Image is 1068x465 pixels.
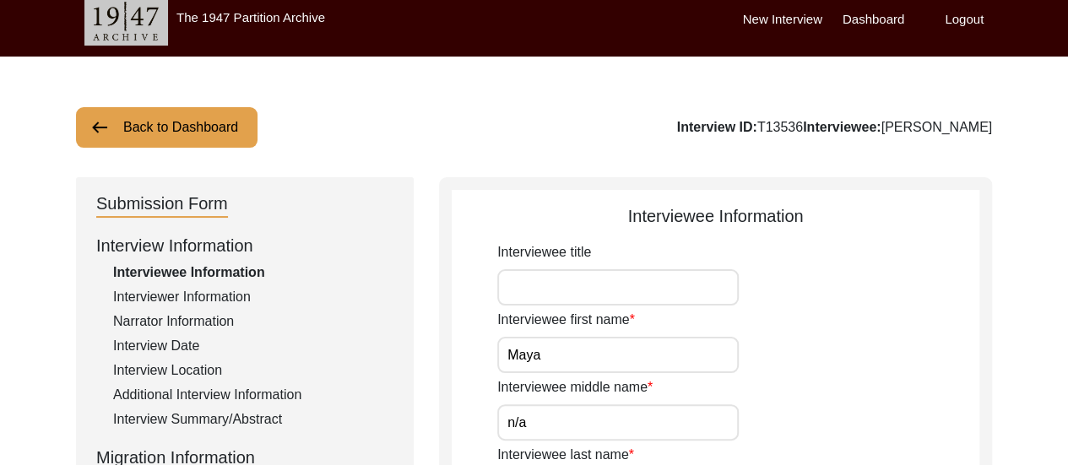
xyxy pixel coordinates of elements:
div: Interviewee Information [452,203,979,229]
div: Interview Information [96,233,393,258]
label: Dashboard [843,10,904,30]
div: Interview Summary/Abstract [113,409,393,430]
label: Interviewee last name [497,445,634,465]
div: Interviewer Information [113,287,393,307]
div: Interviewee Information [113,262,393,283]
button: Back to Dashboard [76,107,258,148]
b: Interview ID: [677,120,757,134]
div: Narrator Information [113,311,393,332]
label: New Interview [743,10,822,30]
img: arrow-left.png [89,117,110,138]
label: The 1947 Partition Archive [176,10,325,24]
b: Interviewee: [803,120,881,134]
label: Interviewee middle name [497,377,653,397]
div: Additional Interview Information [113,385,393,405]
label: Interviewee first name [497,310,635,330]
div: Interview Location [113,360,393,381]
div: T13536 [PERSON_NAME] [677,117,992,138]
label: Interviewee title [497,242,591,262]
div: Submission Form [96,191,228,218]
div: Interview Date [113,336,393,356]
label: Logout [945,10,984,30]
